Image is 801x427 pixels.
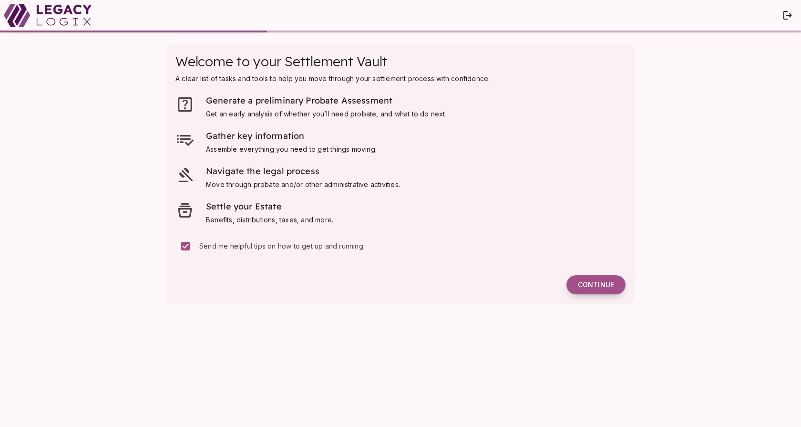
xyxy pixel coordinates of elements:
[206,130,304,141] span: Gather key information
[566,275,626,294] button: Continue
[206,216,333,224] span: Benefits, distributions, taxes, and more.
[175,74,490,83] span: A clear list of tasks and tools to help you move through your settlement process with confidence.
[206,145,377,153] span: Assemble everything you need to get things moving.
[206,166,319,177] span: Navigate the legal process
[206,110,447,118] span: Get an early analysis of whether you’ll need probate, and what to do next.
[206,180,400,188] span: Move through probate and/or other administrative activities.
[206,95,392,106] span: Generate a preliminary Probate Assessment
[206,201,282,212] span: Settle your Estate
[578,281,614,289] span: Continue
[175,53,387,70] span: Welcome to your Settlement Vault
[199,242,365,250] span: Send me helpful tips on how to get up and running.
